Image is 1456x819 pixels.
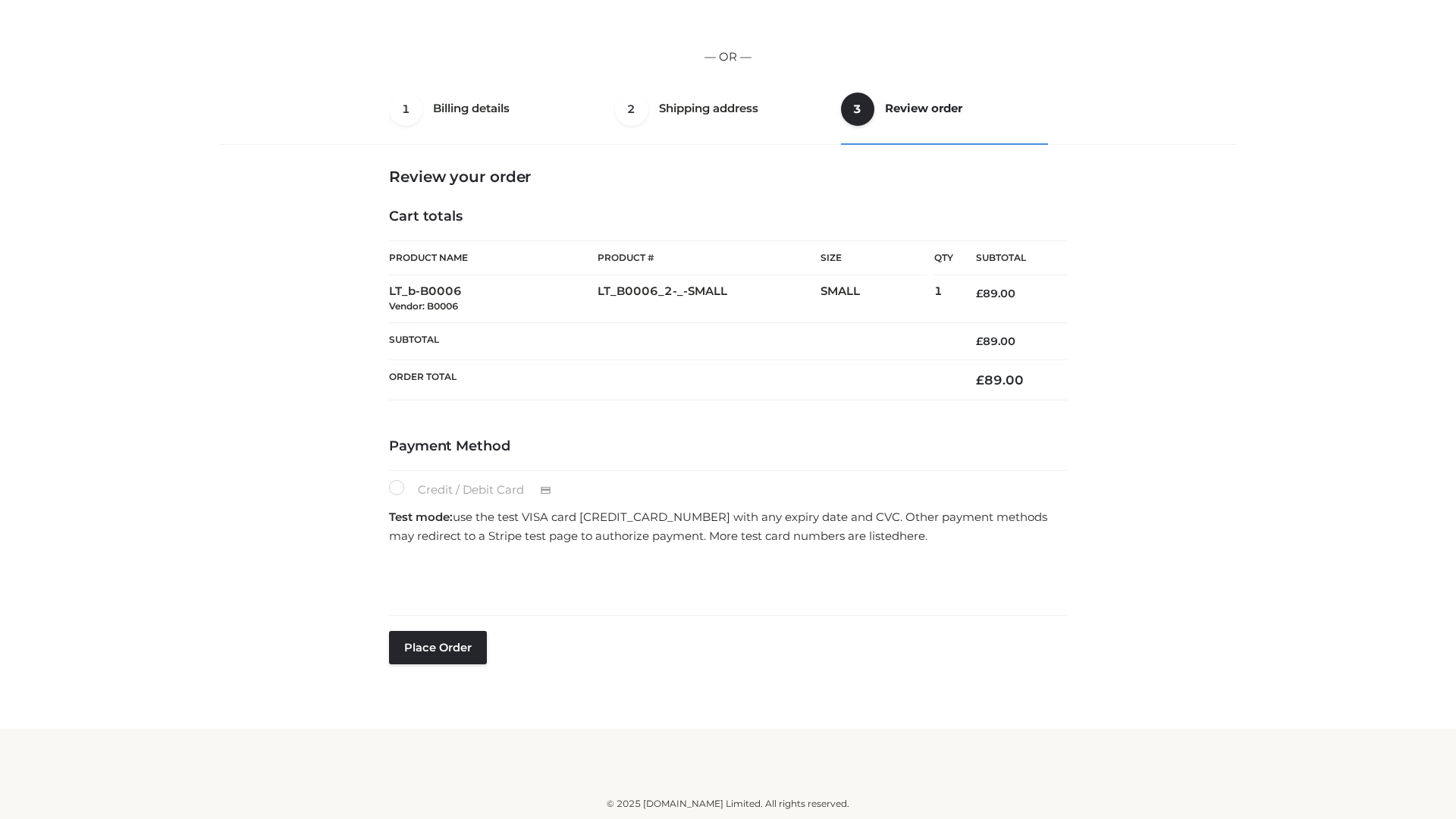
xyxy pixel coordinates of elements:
p: — OR — [225,47,1231,67]
span: £ [976,287,983,300]
th: Subtotal [953,241,1067,275]
iframe: Secure payment input frame [386,551,1064,606]
span: £ [976,334,983,348]
th: Product Name [389,240,598,275]
label: Credit / Debit Card [389,480,567,500]
strong: Test mode: [389,510,453,524]
h4: Cart totals [389,209,1067,225]
a: here [899,529,925,543]
p: use the test VISA card [CREDIT_CARD_NUMBER] with any expiry date and CVC. Other payment methods m... [389,507,1067,546]
th: Product # [598,240,821,275]
img: Credit / Debit Card [532,482,560,500]
td: LT_b-B0006 [389,275,598,323]
small: Vendor: B0006 [389,300,458,312]
bdi: 89.00 [976,334,1015,348]
td: LT_B0006_2-_-SMALL [598,275,821,323]
bdi: 89.00 [976,372,1024,388]
th: Order Total [389,360,953,400]
div: © 2025 [DOMAIN_NAME] Limited. All rights reserved. [225,796,1231,811]
button: Place order [389,631,487,664]
bdi: 89.00 [976,287,1015,300]
th: Subtotal [389,322,953,359]
h3: Review your order [389,168,1067,186]
td: 1 [934,275,953,323]
span: £ [976,372,984,388]
th: Qty [934,240,953,275]
h4: Payment Method [389,438,1067,455]
th: Size [821,241,927,275]
td: SMALL [821,275,934,323]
